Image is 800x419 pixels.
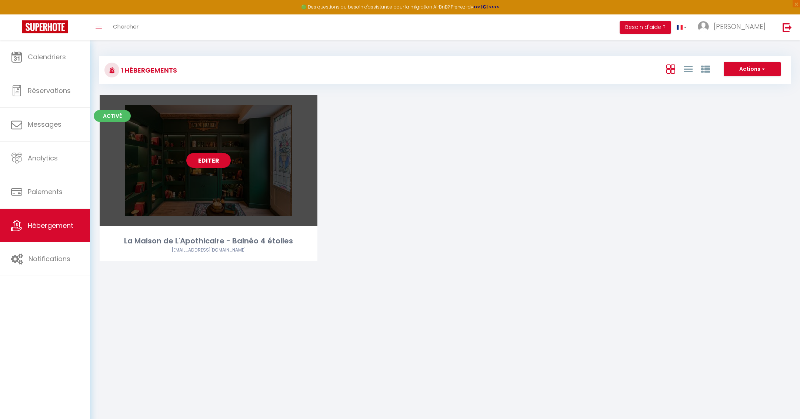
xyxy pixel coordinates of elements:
[28,86,71,95] span: Réservations
[186,153,231,168] a: Editer
[29,254,70,263] span: Notifications
[28,153,58,163] span: Analytics
[724,62,781,77] button: Actions
[100,247,317,254] div: Airbnb
[28,52,66,61] span: Calendriers
[119,62,177,79] h3: 1 Hébergements
[22,20,68,33] img: Super Booking
[107,14,144,40] a: Chercher
[100,235,317,247] div: La Maison de L'Apothicaire - Balnéo 4 étoiles
[28,221,73,230] span: Hébergement
[473,4,499,10] a: >>> ICI <<<<
[666,63,675,75] a: Vue en Box
[698,21,709,32] img: ...
[94,110,131,122] span: Activé
[620,21,671,34] button: Besoin d'aide ?
[692,14,775,40] a: ... [PERSON_NAME]
[684,63,693,75] a: Vue en Liste
[701,63,710,75] a: Vue par Groupe
[28,120,61,129] span: Messages
[28,187,63,196] span: Paiements
[783,23,792,32] img: logout
[714,22,766,31] span: [PERSON_NAME]
[113,23,139,30] span: Chercher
